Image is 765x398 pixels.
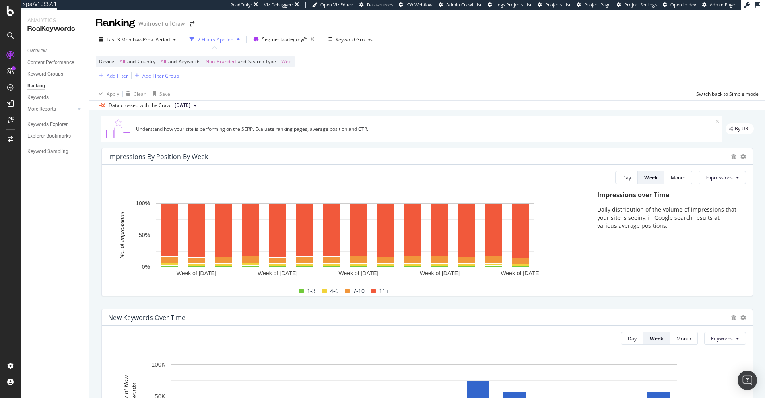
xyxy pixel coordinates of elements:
a: Project Settings [617,2,657,8]
a: Keywords [27,93,83,102]
button: Day [615,171,638,184]
span: All [120,56,125,67]
button: Save [149,87,170,100]
div: New Keywords Over Time [108,313,186,322]
text: Week of [DATE] [501,270,540,276]
div: Waitrose Full Crawl [138,20,186,28]
button: Last 3 MonthsvsPrev. Period [96,33,179,46]
svg: A chart. [108,199,581,279]
span: Search Type [248,58,276,65]
button: Add Filter Group [132,71,179,80]
a: KW Webflow [399,2,433,8]
a: Open in dev [663,2,696,8]
div: Keyword Sampling [27,147,68,156]
div: Impressions By Position By Week [108,153,208,161]
text: 0% [142,264,150,270]
span: Project Page [584,2,610,8]
div: Month [671,174,685,181]
span: Non-Branded [206,56,236,67]
text: Week of [DATE] [420,270,460,276]
span: Device [99,58,114,65]
div: Switch back to Simple mode [696,91,759,97]
img: C0S+odjvPe+dCwPhcw0W2jU4KOcefU0IcxbkVEfgJ6Ft4vBgsVVQAAAABJRU5ErkJggg== [104,119,133,138]
button: Clear [123,87,146,100]
div: Day [628,335,637,342]
span: Logs Projects List [495,2,532,8]
button: 2 Filters Applied [186,33,243,46]
button: Add Filter [96,71,128,80]
div: Add Filter [107,72,128,79]
span: Segment: category/* [262,36,307,43]
div: 2 Filters Applied [198,36,233,43]
span: Keywords [179,58,200,65]
span: Admin Crawl List [446,2,482,8]
div: Day [622,174,631,181]
div: Month [676,335,691,342]
span: All [161,56,166,67]
span: Projects List [545,2,571,8]
div: Ranking [27,82,45,90]
a: More Reports [27,105,75,113]
text: No. of Impressions [119,212,125,259]
div: RealKeywords [27,24,82,33]
button: Keyword Groups [324,33,376,46]
span: Impressions [705,174,733,181]
div: Week [644,174,658,181]
span: Open Viz Editor [320,2,353,8]
text: 100K [151,361,165,368]
a: Explorer Bookmarks [27,132,83,140]
span: = [157,58,159,65]
span: Web [281,56,291,67]
span: KW Webflow [406,2,433,8]
button: Segment:category/* [250,33,318,46]
div: Overview [27,47,47,55]
div: ReadOnly: [230,2,252,8]
button: [DATE] [171,101,200,110]
div: Analytics [27,16,82,24]
div: Viz Debugger: [264,2,293,8]
span: = [115,58,118,65]
a: Keywords Explorer [27,120,83,129]
text: Week of [DATE] [339,270,379,276]
div: bug [731,154,736,159]
span: Country [138,58,155,65]
button: Keywords [704,332,746,345]
span: vs Prev. Period [138,36,170,43]
span: 1-3 [307,286,315,296]
div: Explorer Bookmarks [27,132,71,140]
div: Content Performance [27,58,74,67]
button: Switch back to Simple mode [693,87,759,100]
a: Keyword Groups [27,70,83,78]
a: Datasources [359,2,393,8]
div: Understand how your site is performing on the SERP. Evaluate ranking pages, average position and ... [136,126,716,132]
a: Overview [27,47,83,55]
text: 50% [139,232,150,239]
div: Ranking [96,16,135,30]
span: Admin Page [710,2,735,8]
div: Keyword Groups [336,36,373,43]
button: Week [638,171,664,184]
a: Open Viz Editor [312,2,353,8]
span: Datasources [367,2,393,8]
text: 100% [136,200,150,207]
button: Day [621,332,643,345]
span: and [168,58,177,65]
div: legacy label [726,123,754,134]
div: Keywords [27,93,49,102]
div: Apply [107,91,119,97]
button: Month [664,171,692,184]
span: 2025 Aug. 23rd [175,102,190,109]
div: Keyword Groups [27,70,63,78]
a: Content Performance [27,58,83,67]
span: Keywords [711,335,733,342]
span: 7-10 [353,286,365,296]
button: Month [670,332,698,345]
text: Week of [DATE] [258,270,297,276]
button: Week [643,332,670,345]
a: Logs Projects List [488,2,532,8]
div: Open Intercom Messenger [738,371,757,390]
span: By URL [735,126,751,131]
div: Clear [134,91,146,97]
div: Keywords Explorer [27,120,68,129]
a: Admin Page [702,2,735,8]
